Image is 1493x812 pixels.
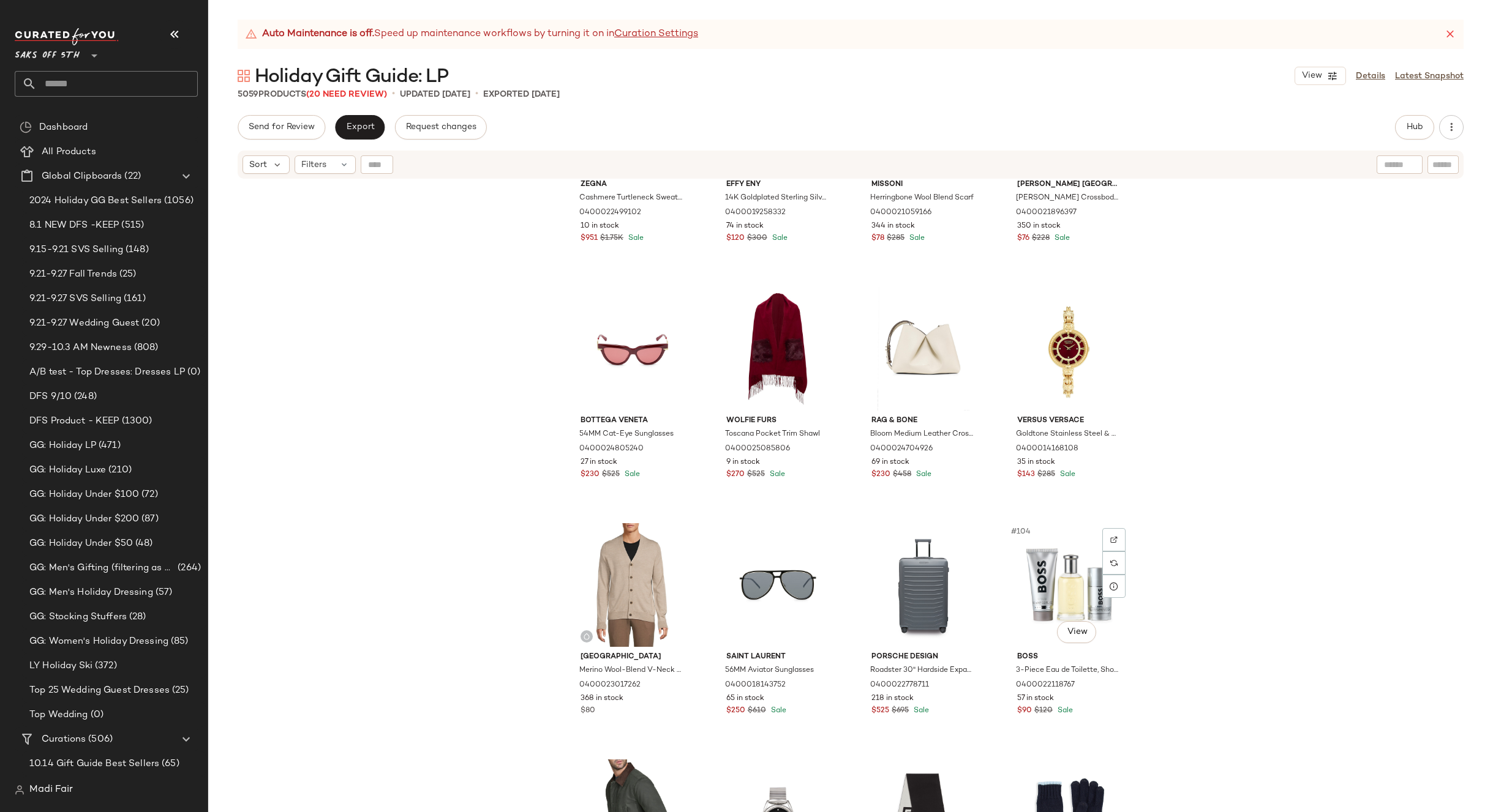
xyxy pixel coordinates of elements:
[262,27,374,42] strong: Auto Maintenance is off.
[887,233,904,244] span: $285
[392,87,395,102] span: •
[153,586,173,600] span: (57)
[725,665,814,676] span: 56MM Aviator Sunglasses
[29,267,117,281] span: 9.21-9.27 Fall Trends
[716,287,840,411] img: 0400025085806_WINE
[127,610,146,624] span: (28)
[29,439,96,453] span: GG: Holiday LP
[185,365,200,379] span: (0)
[29,683,170,698] span: Top 25 Wedding Guest Dresses
[747,233,767,244] span: $300
[122,169,141,184] span: (22)
[725,429,820,440] span: Toscana Pocket Trim Shawl
[748,706,766,717] span: $610
[1017,415,1121,426] span: Versus Versace
[767,471,785,479] span: Sale
[405,122,476,132] span: Request changes
[1016,665,1119,676] span: 3-Piece Eau de Toilette, Shower Gel & Deodorant Stick Gift Set
[602,469,620,480] span: $525
[29,537,133,551] span: GG: Holiday Under $50
[1301,71,1322,81] span: View
[1055,707,1073,715] span: Sale
[862,523,985,647] img: 0400022778711
[571,287,694,411] img: 0400024805240_BURGUNDYGOLD
[238,90,258,99] span: 5059
[726,179,830,190] span: Effy ENY
[1017,706,1032,717] span: $90
[92,659,117,673] span: (372)
[132,341,159,355] span: (808)
[726,652,830,663] span: Saint Laurent
[871,693,914,704] span: 218 in stock
[769,707,786,715] span: Sale
[1017,179,1121,190] span: [PERSON_NAME] [GEOGRAPHIC_DATA]
[159,757,179,771] span: (65)
[238,115,325,140] button: Send for Review
[892,706,909,717] span: $695
[581,652,684,663] span: [GEOGRAPHIC_DATA]
[475,87,478,102] span: •
[29,586,153,600] span: GG: Men's Holiday Dressing
[725,444,790,455] span: 0400025085806
[29,194,162,208] span: 2024 Holiday GG Best Sellers
[1017,693,1054,704] span: 57 in stock
[29,463,106,477] span: GG: Holiday Luxe
[170,683,189,698] span: (25)
[583,633,590,640] img: svg%3e
[911,707,929,715] span: Sale
[571,523,694,647] img: 0400023017262_SMOKEYTAUPE
[29,292,121,306] span: 9.21-9.27 SVS Selling
[39,121,88,135] span: Dashboard
[626,234,644,242] span: Sale
[96,439,121,453] span: (471)
[119,218,144,233] span: (515)
[1395,115,1434,140] button: Hub
[581,415,684,426] span: Bottega Veneta
[483,88,560,101] p: Exported [DATE]
[871,457,909,468] span: 69 in stock
[726,469,745,480] span: $270
[1016,680,1075,691] span: 0400022118767
[1017,652,1121,663] span: Boss
[871,469,890,480] span: $230
[72,390,97,404] span: (248)
[1017,457,1055,468] span: 35 in stock
[579,680,641,691] span: 0400023017262
[579,429,674,440] span: 54MM Cat-Eye Sunglasses
[121,292,146,306] span: (161)
[1016,207,1077,218] span: 0400021896397
[600,233,623,244] span: $1.75K
[870,680,929,691] span: 0400022778711
[581,693,623,704] span: 368 in stock
[29,243,123,257] span: 9.15-9.21 SVS Selling
[1037,469,1055,480] span: $285
[15,42,80,64] span: Saks OFF 5TH
[301,158,326,171] span: Filters
[862,287,985,411] img: 0400024704926_ANTIQUEWHITE
[117,267,137,281] span: (25)
[870,207,931,218] span: 0400021059166
[871,415,975,426] span: rag & bone
[1032,233,1050,244] span: $228
[29,659,92,673] span: LY Holiday Ski
[29,390,72,404] span: DFS 9/10
[42,169,122,184] span: Global Clipboards
[29,341,132,355] span: 9.29-10.3 AM Newness
[29,757,159,771] span: 10.14 Gift Guide Best Sellers
[15,785,24,795] img: svg%3e
[581,221,619,232] span: 10 in stock
[1017,233,1029,244] span: $76
[245,27,698,42] div: Speed up maintenance workflows by turning it on in
[20,121,32,133] img: svg%3e
[1034,706,1053,717] span: $120
[871,233,884,244] span: $78
[238,88,387,101] div: Products
[870,665,974,676] span: Roadster 30'' Hardside Expandable Spinner Suitcase
[29,365,185,379] span: A/B test - Top Dresses: Dresses LP
[770,234,788,242] span: Sale
[29,610,127,624] span: GG: Stocking Stuffers
[123,243,149,257] span: (148)
[579,207,641,218] span: 0400022499102
[581,233,598,244] span: $951
[139,512,159,526] span: (87)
